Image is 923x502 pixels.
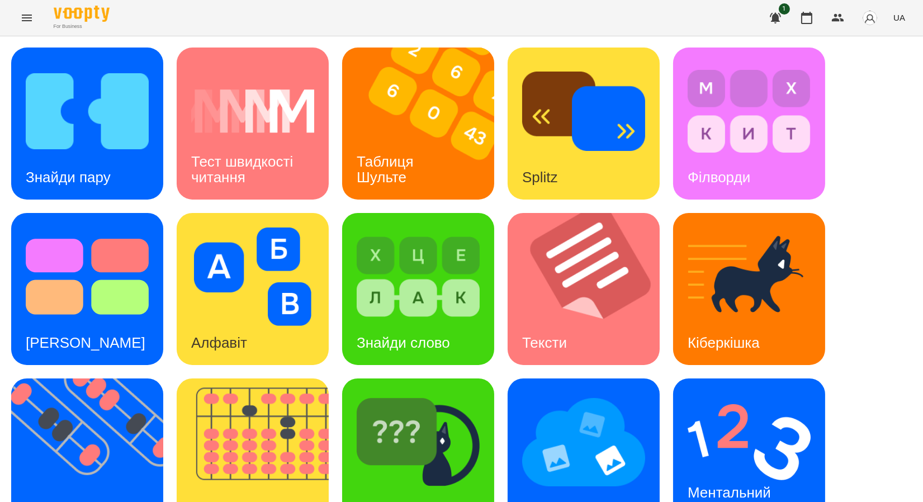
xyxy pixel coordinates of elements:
a: Тест Струпа[PERSON_NAME] [11,213,163,365]
span: 1 [779,3,790,15]
img: Splitz [522,62,645,160]
img: Алфавіт [191,228,314,326]
h3: [PERSON_NAME] [26,334,145,351]
h3: Знайди слово [357,334,450,351]
h3: Алфавіт [191,334,247,351]
span: For Business [54,23,110,30]
button: Menu [13,4,40,31]
h3: Філворди [688,169,750,186]
a: ФілвордиФілворди [673,48,825,200]
img: Знайди пару [26,62,149,160]
img: avatar_s.png [862,10,878,26]
img: Voopty Logo [54,6,110,22]
a: АлфавітАлфавіт [177,213,329,365]
a: Тест швидкості читанняТест швидкості читання [177,48,329,200]
img: Тест швидкості читання [191,62,314,160]
img: Тест Струпа [26,228,149,326]
a: КіберкішкаКіберкішка [673,213,825,365]
a: ТекстиТексти [508,213,660,365]
h3: Знайди пару [26,169,111,186]
h3: Таблиця Шульте [357,153,418,185]
img: Знайди слово [357,228,480,326]
a: Знайди словоЗнайди слово [342,213,494,365]
img: Філворди [688,62,811,160]
img: Знайди Кіберкішку [357,393,480,491]
a: SplitzSplitz [508,48,660,200]
img: Кіберкішка [688,228,811,326]
img: Ментальний рахунок [688,393,811,491]
h3: Тест швидкості читання [191,153,297,185]
span: UA [893,12,905,23]
img: Таблиця Шульте [342,48,508,200]
h3: Splitz [522,169,558,186]
img: Мнемотехніка [522,393,645,491]
a: Знайди паруЗнайди пару [11,48,163,200]
button: UA [889,7,910,28]
a: Таблиця ШультеТаблиця Шульте [342,48,494,200]
h3: Тексти [522,334,567,351]
h3: Кіберкішка [688,334,760,351]
img: Тексти [508,213,674,365]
